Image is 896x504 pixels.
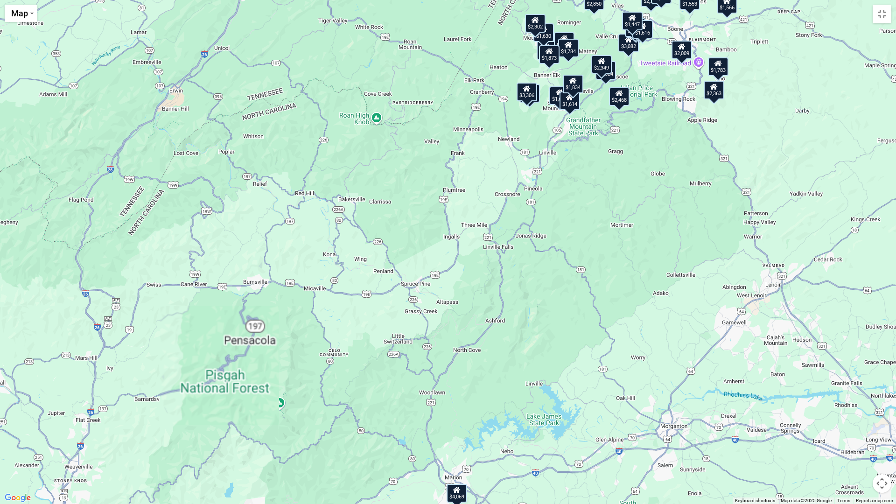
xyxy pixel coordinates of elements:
[563,75,583,93] div: $1,834
[837,498,850,503] a: Terms
[781,498,832,503] span: Map data ©2025 Google
[549,86,570,105] div: $1,657
[735,497,775,504] button: Keyboard shortcuts
[708,57,728,76] div: $1,783
[609,87,630,106] div: $2,468
[704,81,724,99] div: $2,363
[856,498,893,503] a: Report a map error
[560,91,580,110] div: $1,614
[873,474,891,493] button: Map camera controls
[517,83,537,101] div: $3,306
[591,55,612,74] div: $2,349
